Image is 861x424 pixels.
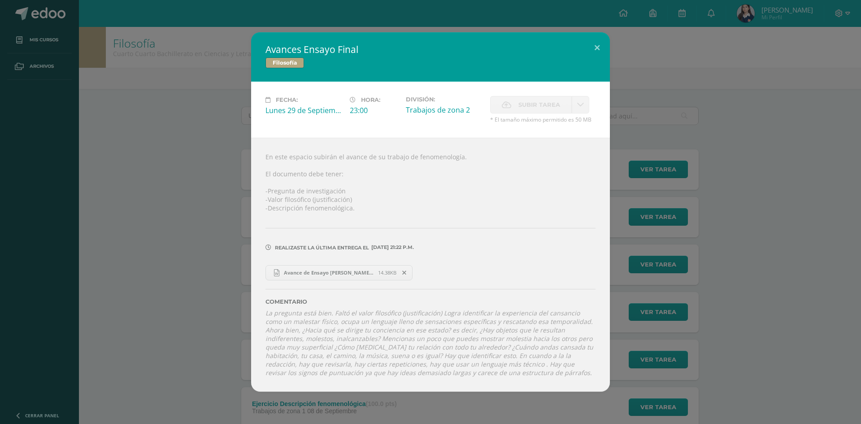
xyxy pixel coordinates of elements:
[361,96,380,103] span: Hora:
[572,96,589,114] a: La fecha de entrega ha expirado
[276,96,298,103] span: Fecha:
[275,245,369,251] span: Realizaste la última entrega el
[518,96,560,113] span: Subir tarea
[265,298,596,305] label: Comentario
[406,105,483,115] div: Trabajos de zona 2
[378,269,396,276] span: 14.38KB
[584,32,610,63] button: Close (Esc)
[490,116,596,123] span: * El tamaño máximo permitido es 50 MB
[251,138,610,391] div: En este espacio subirán el avance de su trabajo de fenomenología. El documento debe tener: -Pregu...
[265,57,304,68] span: Filosofía
[265,43,596,56] h2: Avances Ensayo Final
[397,268,412,278] span: Remover entrega
[265,105,343,115] div: Lunes 29 de Septiembre
[265,309,593,377] i: La pregunta está bien. Faltó el valor filosófico (justificación) Logra identificar la experiencia...
[406,96,483,103] label: División:
[350,105,399,115] div: 23:00
[279,269,378,276] span: Avance de Ensayo [PERSON_NAME].docx
[265,265,413,280] a: Avance de Ensayo [PERSON_NAME].docx 14.38KB
[490,96,572,114] label: La fecha de entrega ha expirado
